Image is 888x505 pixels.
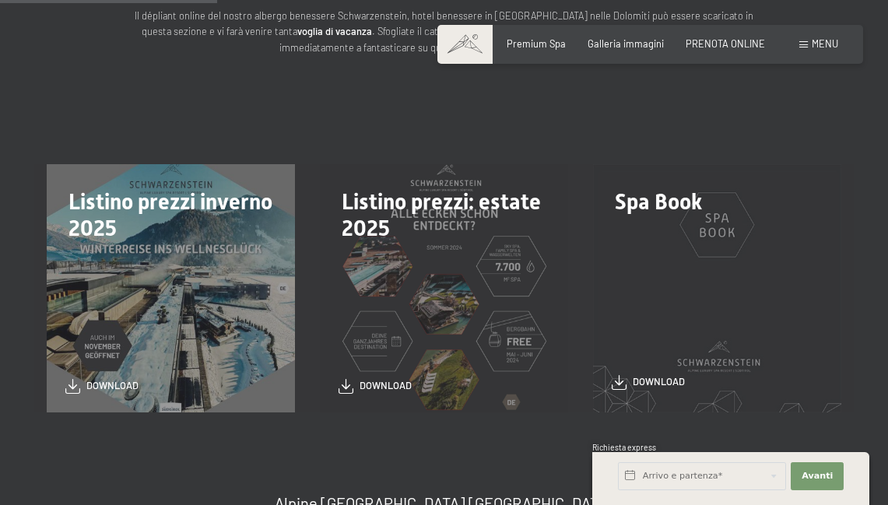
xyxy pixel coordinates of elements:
[615,189,702,215] span: Spa Book
[133,8,756,55] p: Il dépliant online del nostro albergo benessere Schwarzenstein, hotel benessere in [GEOGRAPHIC_DA...
[339,379,412,394] a: download
[791,462,844,490] button: Avanti
[342,189,541,241] span: Listino prezzi: estate 2025
[65,379,139,394] a: download
[297,25,372,37] strong: voglia di vacanza
[686,37,765,50] a: PRENOTA ONLINE
[612,375,685,390] a: download
[86,379,139,393] span: download
[812,37,838,50] span: Menu
[633,375,685,389] span: download
[802,470,833,482] span: Avanti
[68,189,272,241] span: Listino prezzi inverno 2025
[588,37,664,50] a: Galleria immagini
[592,443,656,452] span: Richiesta express
[507,37,566,50] a: Premium Spa
[360,379,412,393] span: download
